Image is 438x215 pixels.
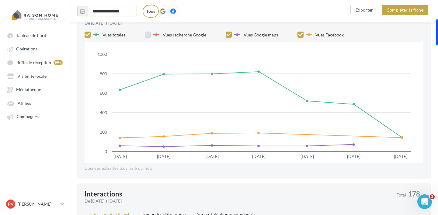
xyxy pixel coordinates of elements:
text: 200 [100,129,107,135]
a: Affiliés [4,97,66,108]
span: Vues Facebook [315,32,344,37]
img: logo_orange.svg [10,10,15,15]
span: Vues recherche Google [163,32,206,37]
label: Tous [143,5,159,18]
div: De [DATE] à [DATE] [85,198,392,204]
text: 400 [100,110,107,115]
text: [DATE] [394,154,407,159]
a: Boîte de réception 99+ [4,57,66,68]
img: tab_domain_overview_orange.svg [25,35,30,40]
div: v 4.0.25 [17,10,30,15]
a: Tableau de bord [4,30,66,41]
span: Tableau de bord [16,33,46,38]
img: website_grey.svg [10,16,15,21]
span: Opérations [16,46,37,52]
text: [DATE] [157,154,170,159]
text: 600 [100,90,107,96]
a: Opérations [4,43,66,54]
text: [DATE] [252,154,266,159]
span: Visibilité locale [17,73,47,79]
text: [DATE] [301,154,314,159]
p: [PERSON_NAME] [18,201,58,207]
span: Médiathèque [16,87,41,92]
div: Domaine: [DOMAIN_NAME] [16,16,69,21]
a: Visibilité locale [4,70,66,81]
button: Exporter [350,5,378,15]
img: tab_keywords_by_traffic_grey.svg [69,35,74,40]
button: Compléter la fiche [382,5,428,15]
div: Mots-clés [76,36,93,40]
text: 1000 [97,52,107,57]
text: 0 [105,149,107,154]
div: 99+ [54,60,63,65]
a: Médiathèque [4,84,66,95]
span: Campagnes [17,114,39,119]
span: Vues Google maps [244,32,278,37]
div: Interactions [85,191,122,197]
a: Campagnes [4,111,66,122]
span: 2 [430,194,435,199]
text: 800 [100,71,107,76]
text: [DATE] [113,154,127,159]
span: 178 [408,191,420,197]
span: Boîte de réception [16,60,51,65]
div: De [DATE] à [DATE] [85,20,387,26]
span: Affiliés [18,101,31,106]
span: PV [8,201,14,207]
div: Domaine [31,36,47,40]
div: Données extraites tous les 6 du mois [85,166,423,171]
a: PV [PERSON_NAME] [5,198,65,210]
text: [DATE] [347,154,360,159]
iframe: Intercom live chat [417,194,432,209]
text: [DATE] [205,154,219,159]
span: Vues totales [103,32,125,37]
span: Total [397,193,406,197]
a: Compléter la fiche [379,7,431,12]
